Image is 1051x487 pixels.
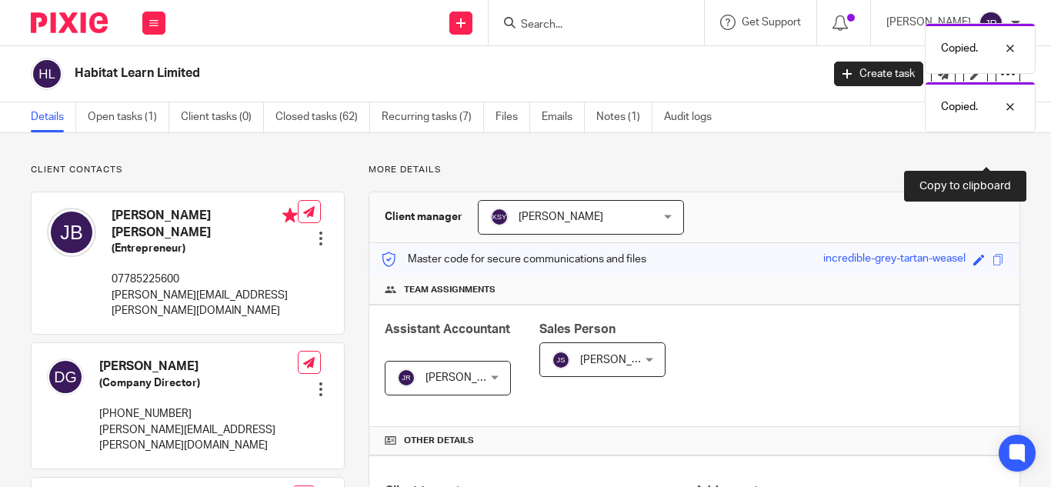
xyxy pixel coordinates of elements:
[112,272,298,287] p: 07785225600
[381,252,646,267] p: Master code for secure communications and files
[941,99,978,115] p: Copied.
[941,41,978,56] p: Copied.
[112,288,298,319] p: [PERSON_NAME][EMAIL_ADDRESS][PERSON_NAME][DOMAIN_NAME]
[495,102,530,132] a: Files
[31,58,63,90] img: svg%3E
[539,323,616,335] span: Sales Person
[282,208,298,223] i: Primary
[369,164,1020,176] p: More details
[31,12,108,33] img: Pixie
[31,164,345,176] p: Client contacts
[88,102,169,132] a: Open tasks (1)
[979,11,1003,35] img: svg%3E
[385,323,510,335] span: Assistant Accountant
[404,284,495,296] span: Team assignments
[385,209,462,225] h3: Client manager
[75,65,664,82] h2: Habitat Learn Limited
[397,369,415,387] img: svg%3E
[181,102,264,132] a: Client tasks (0)
[99,406,298,422] p: [PHONE_NUMBER]
[823,251,966,269] div: incredible-grey-tartan-weasel
[519,18,658,32] input: Search
[99,359,298,375] h4: [PERSON_NAME]
[47,359,84,395] img: svg%3E
[47,208,96,257] img: svg%3E
[382,102,484,132] a: Recurring tasks (7)
[112,241,298,256] h5: (Entrepreneur)
[31,102,76,132] a: Details
[552,351,570,369] img: svg%3E
[580,355,665,365] span: [PERSON_NAME]
[404,435,474,447] span: Other details
[99,375,298,391] h5: (Company Director)
[490,208,509,226] img: svg%3E
[425,372,510,383] span: [PERSON_NAME]
[112,208,298,241] h4: [PERSON_NAME] [PERSON_NAME]
[519,212,603,222] span: [PERSON_NAME]
[275,102,370,132] a: Closed tasks (62)
[99,422,298,454] p: [PERSON_NAME][EMAIL_ADDRESS][PERSON_NAME][DOMAIN_NAME]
